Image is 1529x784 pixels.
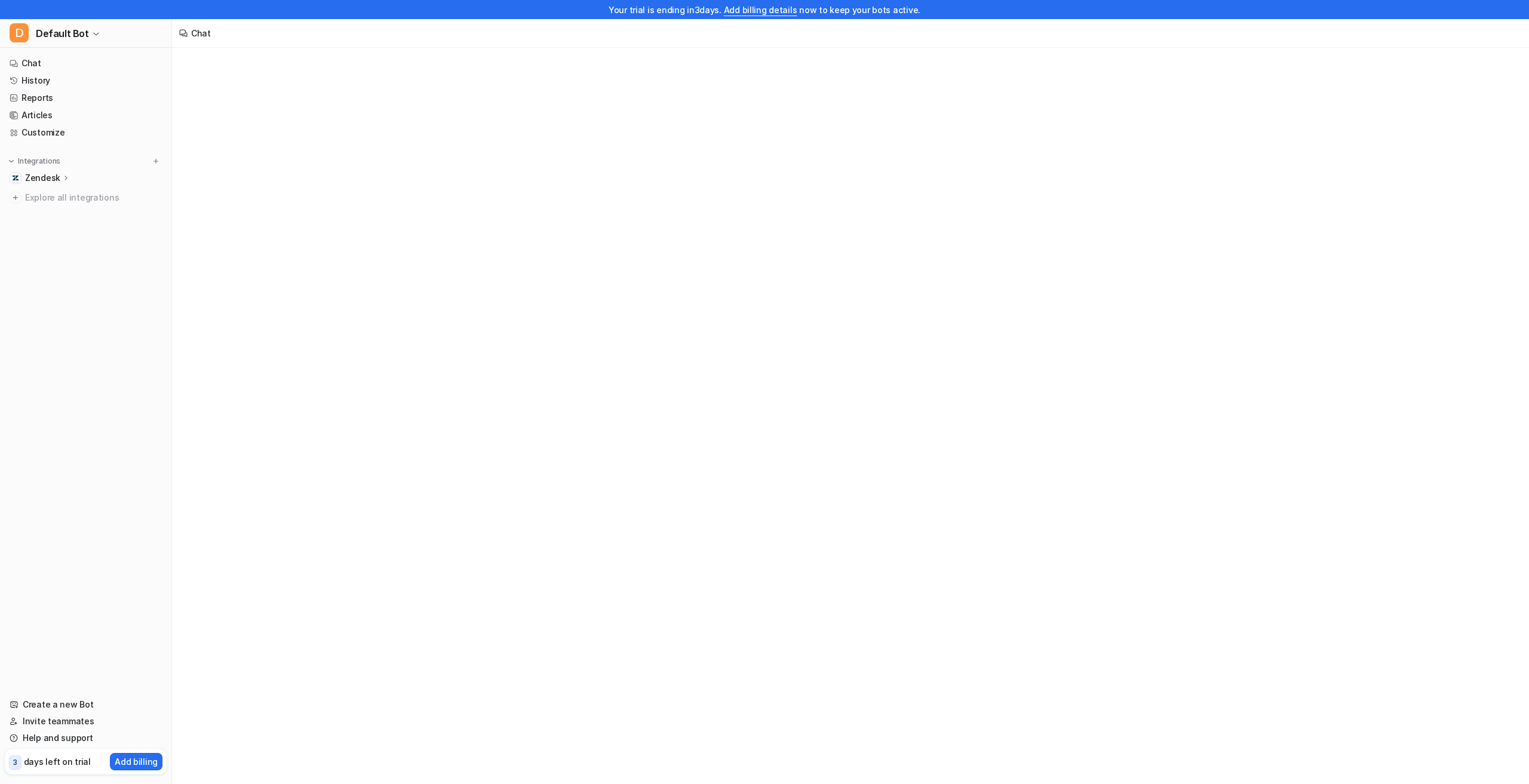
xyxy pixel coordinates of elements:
img: expand menu [7,157,16,165]
a: Help and support [5,730,167,746]
a: Reports [5,90,167,106]
p: 3 [13,757,17,768]
p: Add billing [115,755,158,768]
a: Chat [5,55,167,72]
a: Articles [5,107,167,124]
a: Add billing details [724,5,797,15]
a: Explore all integrations [5,189,167,206]
p: Zendesk [25,172,60,184]
span: Explore all integrations [25,188,162,207]
a: Invite teammates [5,713,167,730]
button: Integrations [5,155,64,167]
a: Customize [5,124,167,141]
p: days left on trial [24,755,91,768]
img: explore all integrations [10,192,22,204]
p: Integrations [18,156,60,166]
img: Zendesk [12,174,19,182]
button: Add billing [110,753,162,770]
div: Chat [191,27,211,39]
a: History [5,72,167,89]
img: menu_add.svg [152,157,160,165]
a: Create a new Bot [5,696,167,713]
span: Default Bot [36,25,89,42]
span: D [10,23,29,42]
